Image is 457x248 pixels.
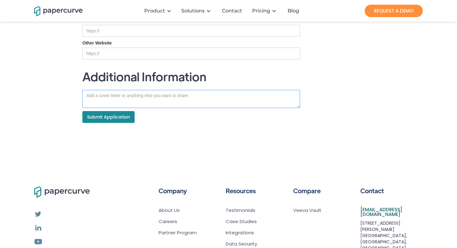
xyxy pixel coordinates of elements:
[226,241,257,247] a: Data Security
[252,8,270,14] a: Pricing
[178,2,217,20] div: Solutions
[34,5,75,16] a: home
[159,185,187,196] h6: Company
[82,48,300,59] input: https://
[226,207,255,213] a: Testimonials
[288,8,299,14] div: Blog
[141,2,178,20] div: Product
[226,230,254,236] a: Integrations
[283,8,305,14] a: Blog
[222,8,242,14] div: Contact
[144,8,165,14] div: Product
[181,8,205,14] div: Solutions
[82,25,300,37] input: https://
[159,207,197,213] a: About Us
[82,63,300,84] h3: Additional Information
[365,5,423,17] a: REQUEST A DEMO
[360,207,423,217] a: [EMAIL_ADDRESS][DOMAIN_NAME]
[248,2,283,20] div: Pricing
[82,40,300,46] label: Other Website
[82,111,135,123] input: Submit Application
[226,218,257,225] a: Case Studies
[293,185,321,196] h6: Compare
[226,185,256,196] h6: Resources
[159,230,197,236] a: Partner Program
[159,218,197,225] a: Careers
[360,185,384,196] h6: Contact
[293,207,321,213] a: Veeva Vault
[217,8,248,14] a: Contact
